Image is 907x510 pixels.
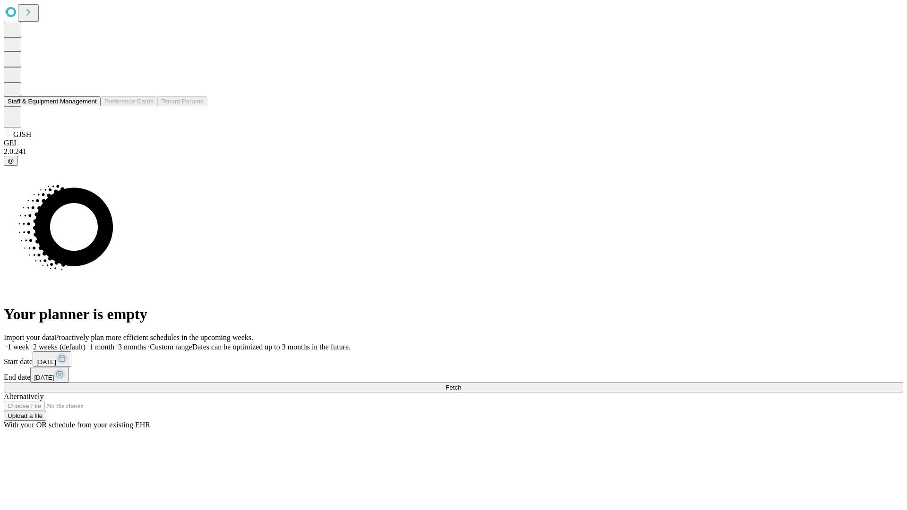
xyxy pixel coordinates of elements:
span: @ [8,157,14,164]
span: 2 weeks (default) [33,343,86,351]
div: GEI [4,139,903,147]
span: GJSH [13,130,31,138]
span: With your OR schedule from your existing EHR [4,421,150,429]
button: Preference Cards [101,96,157,106]
h1: Your planner is empty [4,306,903,323]
button: Upload a file [4,411,46,421]
span: Custom range [150,343,192,351]
button: Fetch [4,382,903,392]
button: [DATE] [33,351,71,367]
div: End date [4,367,903,382]
span: Dates can be optimized up to 3 months in the future. [192,343,351,351]
span: Import your data [4,333,55,341]
button: @ [4,156,18,166]
div: 2.0.241 [4,147,903,156]
button: [DATE] [30,367,69,382]
button: Staff & Equipment Management [4,96,101,106]
div: Start date [4,351,903,367]
span: 3 months [118,343,146,351]
span: Proactively plan more efficient schedules in the upcoming weeks. [55,333,253,341]
span: Alternatively [4,392,43,400]
span: [DATE] [36,358,56,365]
span: 1 month [89,343,114,351]
span: Fetch [445,384,461,391]
span: 1 week [8,343,29,351]
button: Tenant Params [157,96,207,106]
span: [DATE] [34,374,54,381]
